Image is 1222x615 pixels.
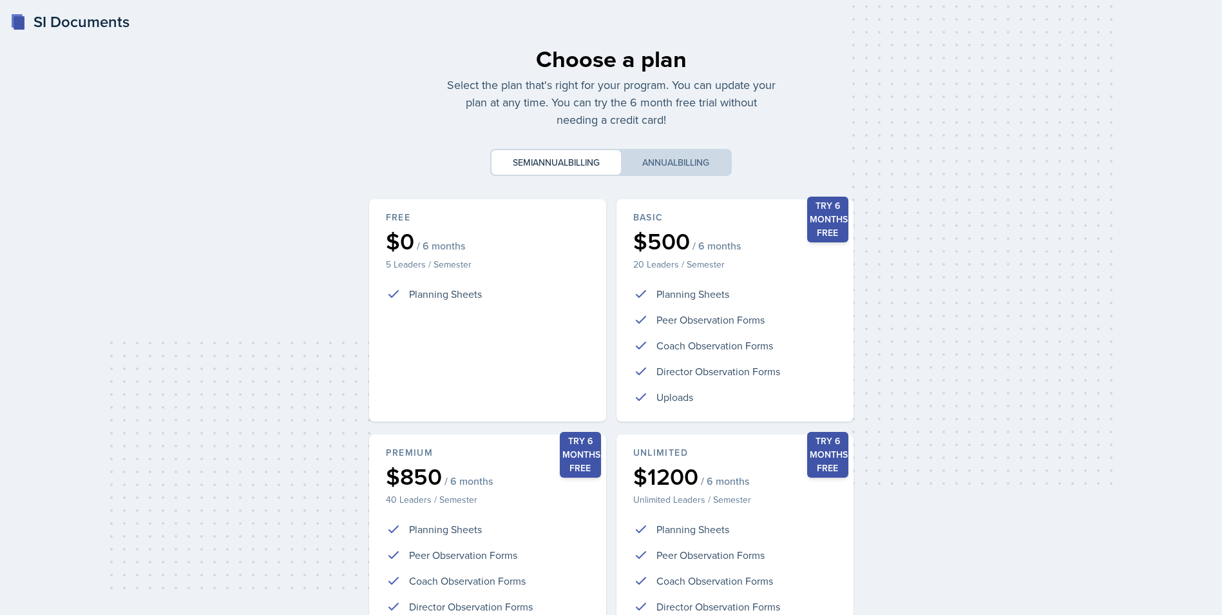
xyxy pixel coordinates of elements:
div: $1200 [633,465,837,488]
div: Unlimited [633,446,837,460]
p: Peer Observation Forms [656,547,765,563]
div: Try 6 months free [807,432,848,478]
div: Premium [386,446,589,460]
p: Director Observation Forms [656,364,780,379]
p: Planning Sheets [409,522,482,537]
p: Coach Observation Forms [409,573,526,589]
div: Free [386,211,589,224]
div: $850 [386,465,589,488]
span: billing [678,156,709,169]
span: billing [568,156,600,169]
p: Unlimited Leaders / Semester [633,493,837,506]
span: / 6 months [444,474,493,487]
span: / 6 months [692,239,741,252]
p: Director Observation Forms [409,599,533,614]
div: Try 6 months free [807,197,848,242]
p: Uploads [656,389,693,405]
div: $0 [386,229,589,253]
button: Annualbilling [621,150,730,175]
span: / 6 months [417,239,465,252]
a: SI Documents [10,10,129,34]
p: Planning Sheets [409,286,482,302]
div: Choose a plan [446,41,776,76]
span: / 6 months [701,474,749,487]
div: Basic [633,211,837,224]
p: Coach Observation Forms [656,573,773,589]
div: Try 6 months free [560,432,601,478]
p: Peer Observation Forms [656,312,765,327]
p: 5 Leaders / Semester [386,258,589,271]
p: Planning Sheets [656,286,729,302]
p: Director Observation Forms [656,599,780,614]
p: Select the plan that's right for your program. You can update your plan at any time. You can try ... [446,76,776,128]
p: Coach Observation Forms [656,338,773,353]
button: Semiannualbilling [492,150,621,175]
p: 40 Leaders / Semester [386,493,589,506]
p: Peer Observation Forms [409,547,517,563]
div: $500 [633,229,837,253]
p: Planning Sheets [656,522,729,537]
p: 20 Leaders / Semester [633,258,837,271]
